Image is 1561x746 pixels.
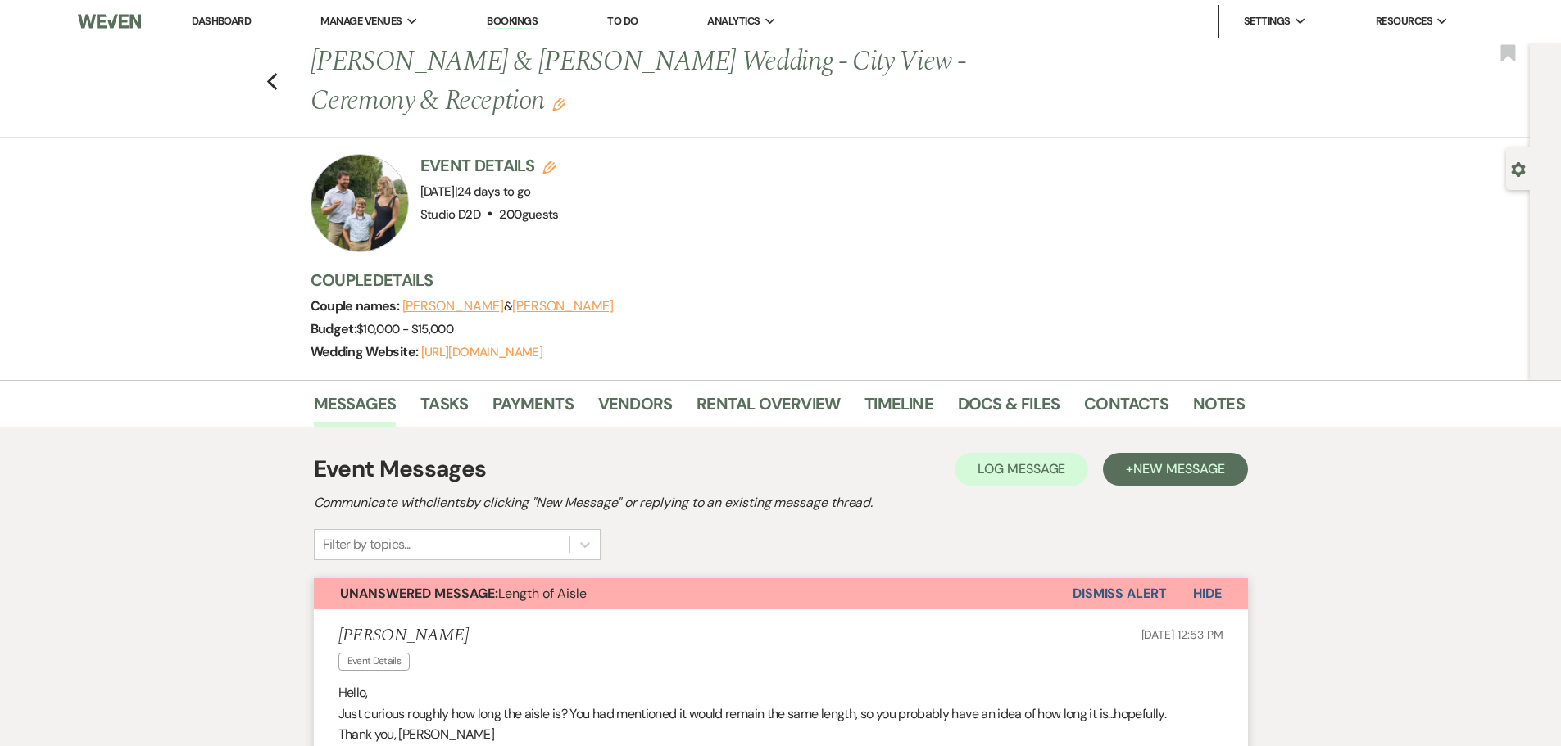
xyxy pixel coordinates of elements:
a: Payments [492,391,574,427]
span: New Message [1133,460,1224,477]
a: [URL][DOMAIN_NAME] [421,344,542,360]
span: 200 guests [499,206,558,223]
a: Timeline [864,391,933,427]
span: | [455,183,531,200]
a: Notes [1193,391,1245,427]
span: Event Details [338,653,411,670]
a: Vendors [598,391,672,427]
button: [PERSON_NAME] [402,300,504,313]
span: Wedding Website: [311,343,421,360]
a: Bookings [487,14,538,29]
button: Open lead details [1511,161,1526,176]
button: Log Message [955,453,1088,486]
a: Contacts [1084,391,1168,427]
span: & [402,298,614,314]
h1: [PERSON_NAME] & [PERSON_NAME] Wedding - City View - Ceremony & Reception [311,43,1045,120]
h3: Event Details [420,154,559,177]
span: Hide [1193,585,1222,602]
span: Couple names: [311,297,402,314]
h1: Event Messages [314,452,487,486]
p: Thank you, [PERSON_NAME] [338,724,1223,745]
span: Settings [1244,13,1291,29]
a: Tasks [420,391,468,427]
span: Analytics [707,13,760,29]
span: Log Message [978,460,1065,477]
a: Docs & Files [958,391,1060,427]
a: Rental Overview [697,391,840,427]
span: $10,000 - $15,000 [356,321,453,337]
button: Hide [1167,578,1248,609]
p: Just curious roughly how long the aisle is? You had mentioned it would remain the same length, so... [338,703,1223,725]
span: Resources [1376,13,1432,29]
a: Dashboard [192,14,251,28]
span: Budget: [311,320,357,337]
span: 24 days to go [457,183,531,200]
h3: Couple Details [311,269,1228,292]
button: Edit [552,97,565,111]
a: Messages [314,391,397,427]
span: [DATE] [420,183,531,200]
a: To Do [607,14,638,28]
h5: [PERSON_NAME] [338,626,469,646]
span: Studio D2D [420,206,481,223]
p: Hello, [338,682,1223,703]
img: Weven Logo [78,4,140,38]
button: +New Message [1103,453,1247,486]
button: [PERSON_NAME] [512,300,614,313]
h2: Communicate with clients by clicking "New Message" or replying to an existing message thread. [314,493,1248,513]
span: [DATE] 12:53 PM [1141,627,1223,642]
button: Unanswered Message:Length of Aisle [314,578,1073,609]
span: Length of Aisle [340,585,587,602]
div: Filter by topics... [323,535,411,554]
button: Dismiss Alert [1073,578,1167,609]
strong: Unanswered Message: [340,585,498,602]
span: Manage Venues [320,13,402,29]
